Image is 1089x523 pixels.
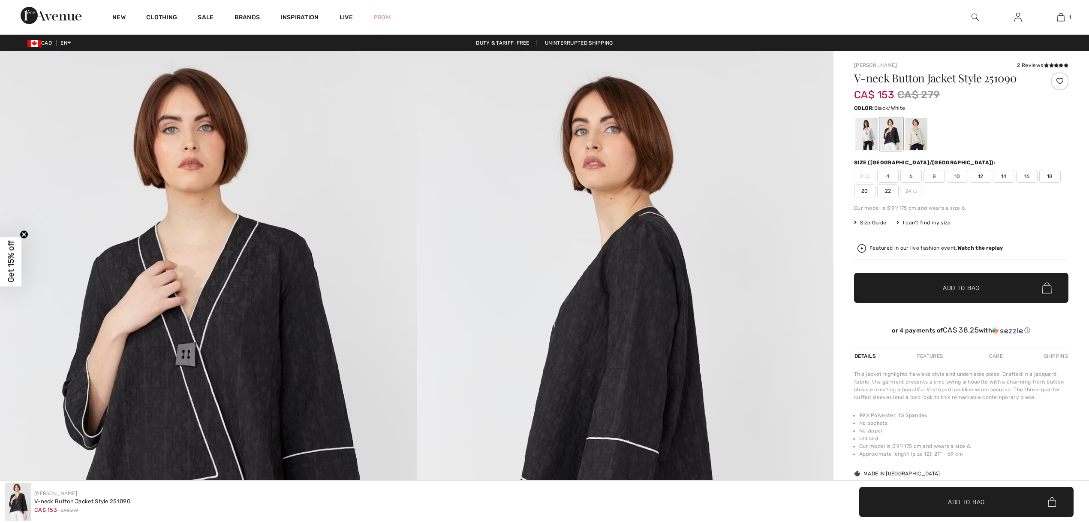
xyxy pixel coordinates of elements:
div: This jacket highlights flawless style and undeniable poise. Crafted in a jacquard fabric, the gar... [854,370,1068,401]
img: ring-m.svg [865,174,869,178]
div: White/Black [855,118,878,150]
div: Moonstone/black [905,118,927,150]
img: Bag.svg [1042,282,1052,293]
a: Prom [373,13,391,22]
li: 99% Polyester, 1% Spandex [859,411,1068,419]
span: 20 [854,184,875,197]
span: CAD [27,40,55,46]
li: Our model is 5'9"/175 cm and wears a size 6. [859,442,1068,450]
span: 16 [1016,170,1038,183]
span: Color: [854,105,874,111]
span: Inspiration [280,14,319,23]
div: Black/White [880,118,902,150]
span: CA$ 153 [854,80,894,101]
div: Featured in our live fashion event. [869,245,1003,251]
button: Add to Bag [859,487,1074,517]
a: 1 [1040,12,1082,22]
li: Unlined [859,435,1068,442]
a: [PERSON_NAME] [34,490,77,496]
span: 12 [970,170,991,183]
div: Features [910,348,950,364]
a: Clothing [146,14,177,23]
span: 18 [1039,170,1061,183]
div: or 4 payments of with [854,326,1068,335]
li: No pockets [859,419,1068,427]
a: Sign In [1008,12,1029,23]
span: 10 [947,170,968,183]
div: or 4 payments ofCA$ 38.25withSezzle Click to learn more about Sezzle [854,326,1068,338]
span: 1 [1069,13,1071,21]
span: Get 15% off [6,241,16,283]
div: Size ([GEOGRAPHIC_DATA]/[GEOGRAPHIC_DATA]): [854,159,997,166]
span: 2 [854,170,875,183]
button: Close teaser [20,230,28,239]
span: Add to Bag [948,497,985,506]
div: Details [854,348,878,364]
img: Bag.svg [1048,497,1056,507]
img: My Bag [1057,12,1065,22]
button: Add to Bag [854,273,1068,303]
img: search the website [972,12,979,22]
span: 8 [924,170,945,183]
h1: V-neck Button Jacket Style 251090 [854,73,1033,84]
div: Care [982,348,1010,364]
div: V-neck Button Jacket Style 251090 [34,497,130,506]
a: New [112,14,126,23]
li: Approximate length (size 12): 27" - 69 cm [859,450,1068,458]
span: CA$ 279 [897,87,940,103]
img: Canadian Dollar [27,40,41,47]
span: EN [60,40,71,46]
img: My Info [1014,12,1022,22]
span: CA$ 38.25 [943,326,979,334]
span: 6 [900,170,922,183]
img: 1ère Avenue [21,7,81,24]
span: 14 [993,170,1014,183]
span: CA$ 153 [34,507,57,513]
img: Watch the replay [857,244,866,253]
div: 2 Reviews [1017,61,1068,69]
span: Add to Bag [943,284,980,293]
span: 24 [900,184,922,197]
a: [PERSON_NAME] [854,62,897,68]
img: ring-m.svg [913,189,917,193]
div: Our model is 5'9"/175 cm and wears a size 6. [854,204,1068,212]
img: V-neck Button Jacket Style 251090 [5,483,31,521]
span: Black/White [874,105,905,111]
a: Brands [235,14,260,23]
img: Sezzle [992,327,1023,335]
span: 4 [877,170,899,183]
a: Live [340,13,353,22]
span: 22 [877,184,899,197]
strong: Watch the replay [957,245,1003,251]
div: Shipping [1042,348,1068,364]
div: Made in [GEOGRAPHIC_DATA] [854,470,940,478]
span: CA$ 279 [60,508,78,514]
span: Size Guide [854,219,886,227]
a: Sale [198,14,214,23]
div: I can't find my size [896,219,951,227]
li: No zipper [859,427,1068,435]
